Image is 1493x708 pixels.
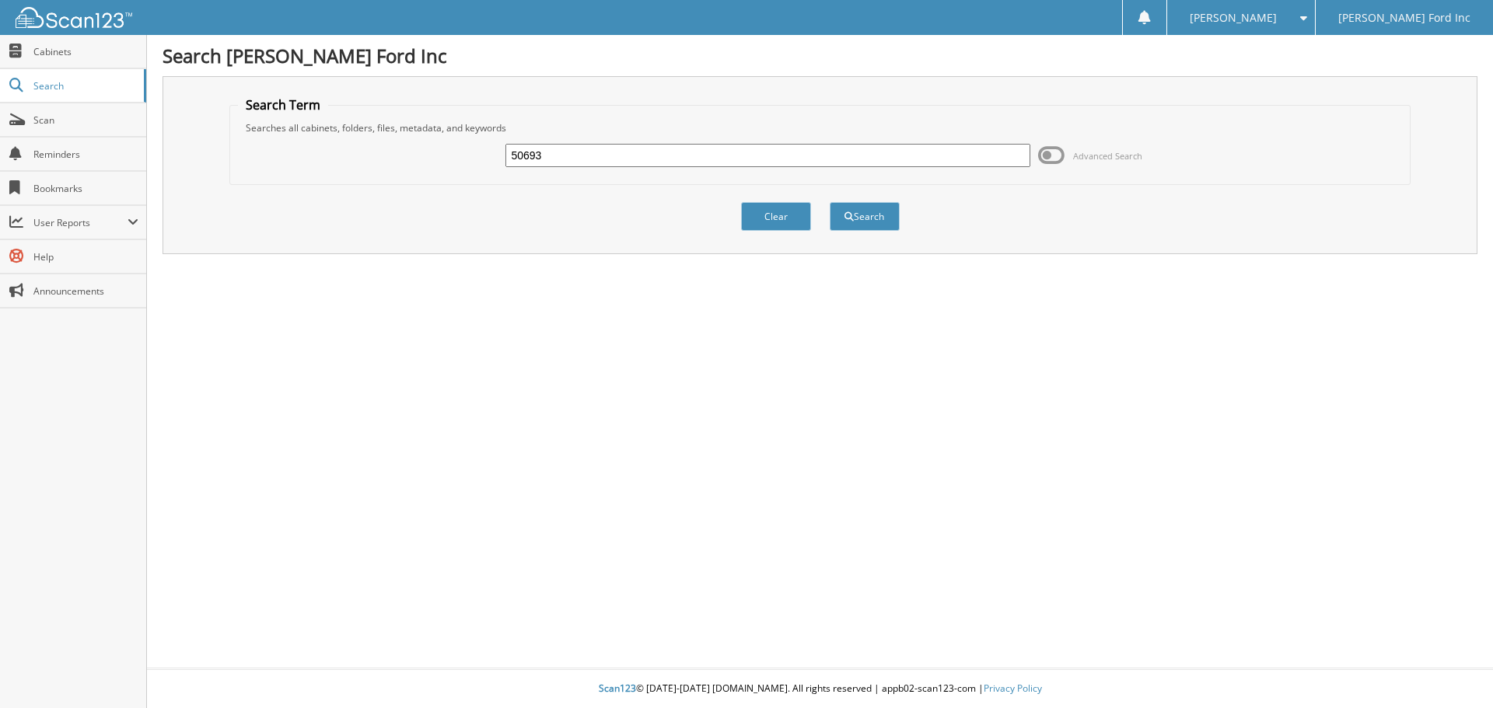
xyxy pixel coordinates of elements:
[984,682,1042,695] a: Privacy Policy
[33,250,138,263] span: Help
[1190,13,1277,23] span: [PERSON_NAME]
[830,202,900,231] button: Search
[147,670,1493,708] div: © [DATE]-[DATE] [DOMAIN_NAME]. All rights reserved | appb02-scan123-com |
[33,148,138,161] span: Reminders
[1338,13,1470,23] span: [PERSON_NAME] Ford Inc
[33,182,138,195] span: Bookmarks
[238,96,328,113] legend: Search Term
[33,45,138,58] span: Cabinets
[16,7,132,28] img: scan123-logo-white.svg
[33,216,128,229] span: User Reports
[163,43,1477,68] h1: Search [PERSON_NAME] Ford Inc
[599,682,636,695] span: Scan123
[33,79,136,92] span: Search
[1073,150,1142,162] span: Advanced Search
[238,121,1403,134] div: Searches all cabinets, folders, files, metadata, and keywords
[741,202,811,231] button: Clear
[33,284,138,298] span: Announcements
[33,113,138,127] span: Scan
